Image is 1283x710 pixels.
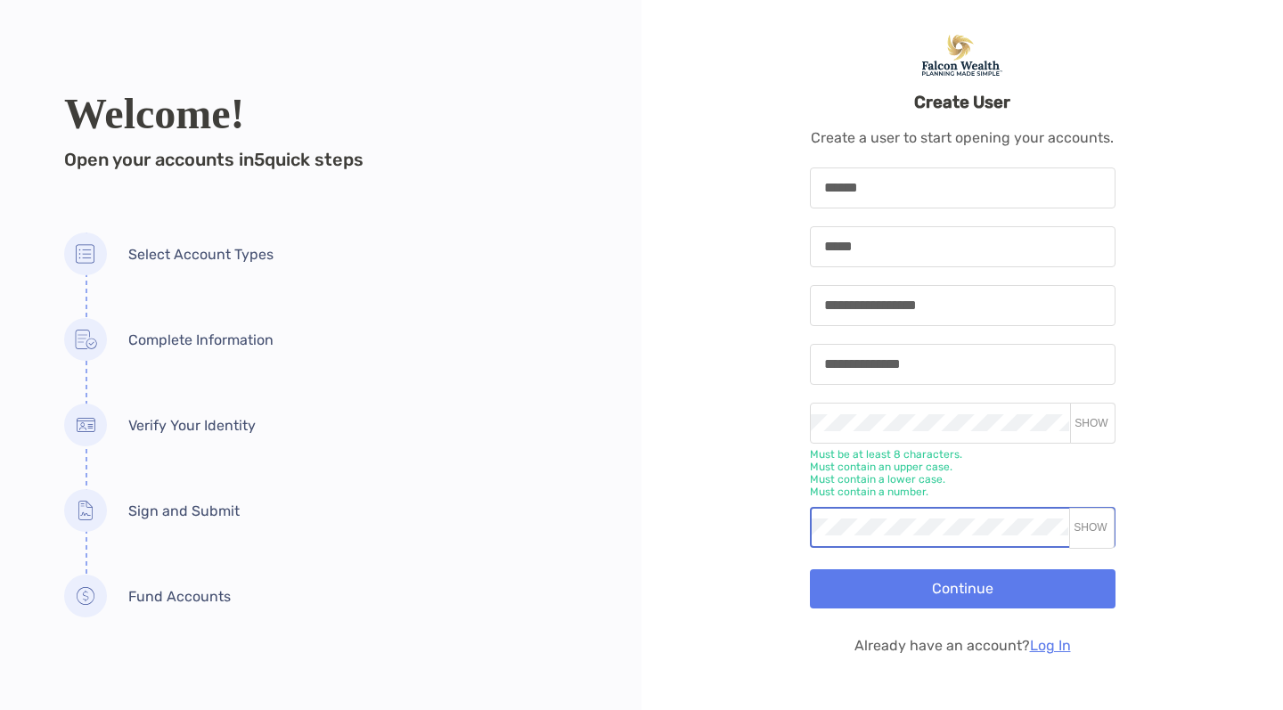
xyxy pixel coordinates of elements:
img: Fund Accounts icon [64,575,107,617]
span: Sign and Submit [128,502,240,519]
img: Falcon Wealth Planning Logo [887,35,1038,76]
span: Select Account Types [128,246,274,263]
p: Already have an account? [854,637,1071,654]
img: Complete Information icon [64,318,107,361]
a: Log In [1030,637,1071,654]
span: Fund Accounts [128,588,231,605]
p: Create a user to start opening your accounts. [811,129,1114,146]
h3: Create User [914,93,1010,112]
img: Sign and Submit icon [64,489,107,532]
span: SHOW [1075,417,1107,429]
button: Continue [810,569,1115,608]
span: SHOW [1074,521,1107,534]
li: Must contain an upper case. [810,461,1115,473]
h2: Welcome! [64,93,577,135]
li: Must contain a lower case. [810,473,1115,486]
h4: Open your accounts in 5 quick steps [64,150,577,170]
span: Verify Your Identity [128,417,256,434]
button: SHOW [1069,416,1115,430]
button: SHOW [1068,520,1114,535]
span: Complete Information [128,331,274,348]
li: Must contain a number. [810,486,1115,498]
img: Select Account Types icon [64,233,107,275]
li: Must be at least 8 characters. [810,448,1115,461]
